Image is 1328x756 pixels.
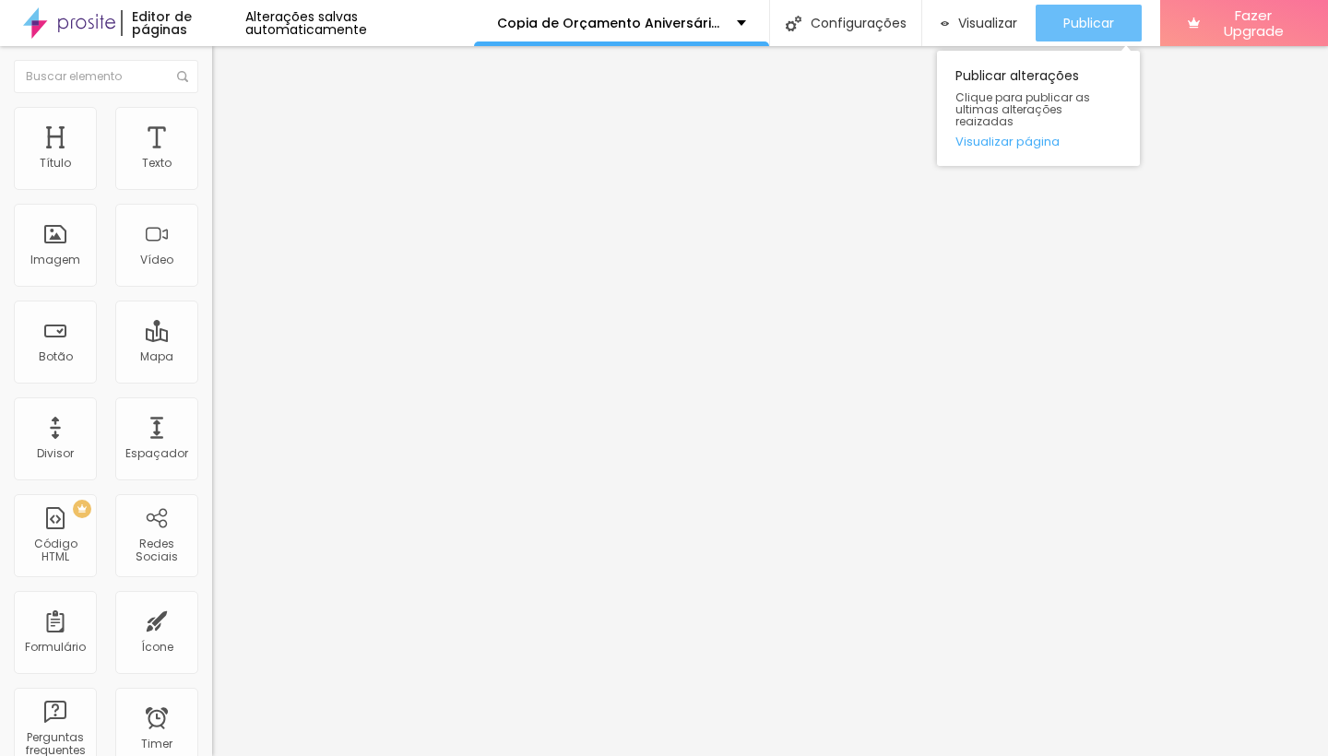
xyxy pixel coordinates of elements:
div: Espaçador [125,447,188,460]
span: Visualizar [958,16,1017,30]
div: Botão [39,350,73,363]
div: Texto [142,157,172,170]
div: Título [40,157,71,170]
div: Formulário [25,641,86,654]
div: Divisor [37,447,74,460]
div: Editor de páginas [121,10,246,36]
a: Visualizar página [955,136,1121,148]
div: Código HTML [18,537,91,564]
div: Alterações salvas automaticamente [245,10,473,36]
div: Vídeo [140,254,173,266]
div: Publicar alterações [937,51,1140,166]
div: Imagem [30,254,80,266]
img: view-1.svg [941,16,948,31]
span: Clique para publicar as ultimas alterações reaizadas [955,91,1121,128]
span: Publicar [1063,16,1114,30]
div: Timer [141,738,172,750]
img: Icone [177,71,188,82]
p: Copia de Orçamento Aniversário 15 Anos [497,17,723,30]
iframe: Editor [212,46,1328,756]
span: Fazer Upgrade [1207,7,1300,40]
button: Publicar [1036,5,1142,41]
img: Icone [786,16,801,31]
div: Redes Sociais [120,537,193,564]
div: Ícone [141,641,173,654]
input: Buscar elemento [14,60,198,93]
button: Visualizar [922,5,1035,41]
div: Mapa [140,350,173,363]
